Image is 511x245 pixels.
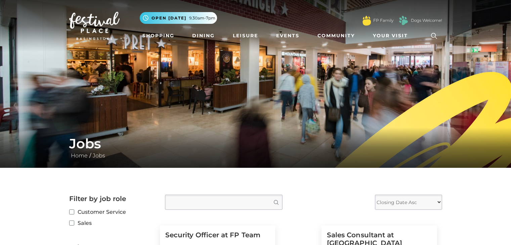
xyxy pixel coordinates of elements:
span: Your Visit [373,32,408,39]
a: Community [315,30,357,42]
a: Shopping [140,30,177,42]
a: Leisure [230,30,261,42]
a: Jobs [91,152,107,159]
label: Customer Service [69,208,155,216]
h1: Jobs [69,136,442,152]
span: 9.30am-7pm [189,15,215,21]
a: Your Visit [370,30,414,42]
h2: Filter by job role [69,195,155,203]
button: Open [DATE] 9.30am-7pm [140,12,217,24]
img: Festival Place Logo [69,12,120,40]
a: FP Family [373,17,393,23]
div: / [64,136,447,160]
span: Open [DATE] [152,15,186,21]
a: Events [273,30,302,42]
a: Dogs Welcome! [411,17,442,23]
a: Dining [189,30,217,42]
label: Sales [69,219,155,227]
a: Home [69,152,89,159]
